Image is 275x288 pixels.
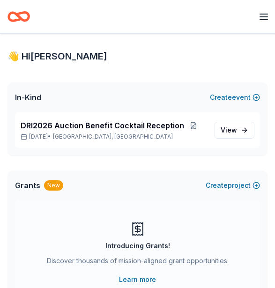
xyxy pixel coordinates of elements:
[53,133,173,140] span: [GEOGRAPHIC_DATA], [GEOGRAPHIC_DATA]
[206,180,260,191] button: Createproject
[44,180,63,191] div: New
[119,274,156,285] a: Learn more
[7,6,30,28] a: Home
[15,92,41,103] span: In-Kind
[15,180,40,191] span: Grants
[210,92,260,103] button: Createevent
[47,255,229,270] div: Discover thousands of mission-aligned grant opportunities.
[105,240,170,251] div: Introducing Grants!
[7,49,268,64] div: 👋 Hi [PERSON_NAME]
[215,122,254,139] a: View
[21,120,184,131] span: DRI2026 Auction Benefit Cocktail Reception
[221,125,237,136] span: View
[21,133,211,140] p: [DATE] •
